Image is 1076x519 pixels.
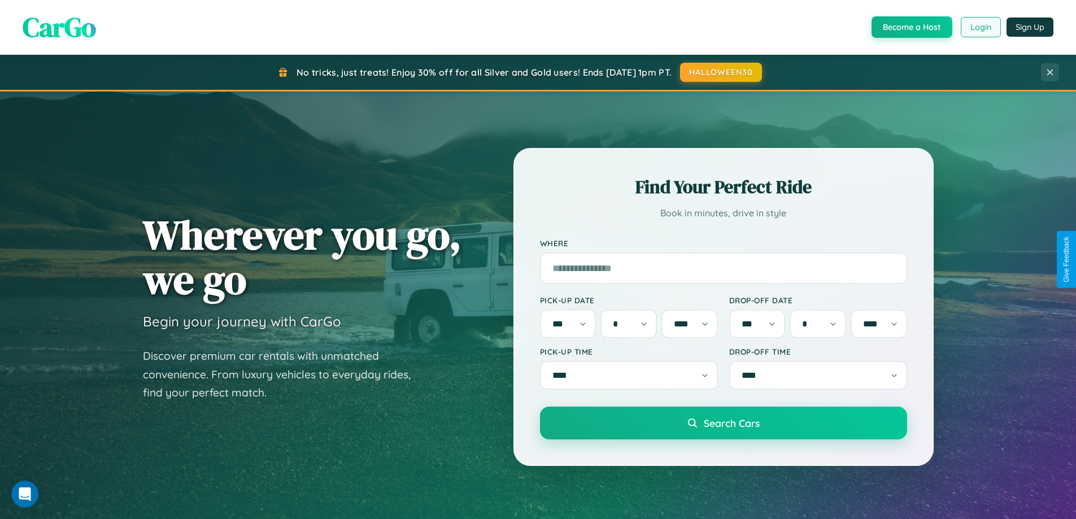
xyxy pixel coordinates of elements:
[540,205,907,221] p: Book in minutes, drive in style
[143,313,341,330] h3: Begin your journey with CarGo
[872,16,952,38] button: Become a Host
[297,67,672,78] span: No tricks, just treats! Enjoy 30% off for all Silver and Gold users! Ends [DATE] 1pm PT.
[143,212,461,302] h1: Wherever you go, we go
[23,8,96,46] span: CarGo
[729,295,907,305] label: Drop-off Date
[11,481,38,508] iframe: Intercom live chat
[961,17,1001,37] button: Login
[540,347,718,356] label: Pick-up Time
[540,407,907,439] button: Search Cars
[680,63,762,82] button: HALLOWEEN30
[143,347,425,402] p: Discover premium car rentals with unmatched convenience. From luxury vehicles to everyday rides, ...
[540,175,907,199] h2: Find Your Perfect Ride
[704,417,760,429] span: Search Cars
[540,295,718,305] label: Pick-up Date
[729,347,907,356] label: Drop-off Time
[1062,237,1070,282] div: Give Feedback
[540,238,907,248] label: Where
[1007,18,1053,37] button: Sign Up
